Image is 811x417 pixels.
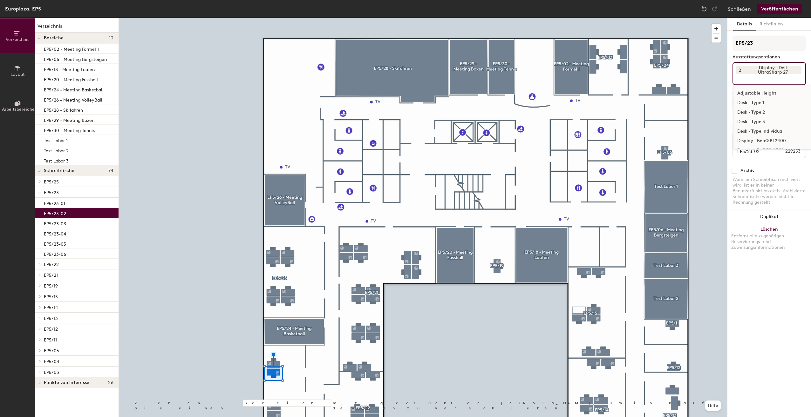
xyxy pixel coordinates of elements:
h1: Verzeichnis [35,23,119,33]
p: EP5/24 - Meeting Basketball [44,85,104,93]
p: EP5/18 - Meeting Laufen [44,65,95,72]
span: Layout [10,72,25,77]
button: Richtlinien [756,18,787,31]
p: EP5/23-05 [44,240,66,247]
p: EP5/02 - Meeting Formel 1 [44,45,99,52]
button: Schließen [728,4,751,14]
span: Schreibtische [44,168,75,173]
span: EP5/13 [44,316,58,321]
button: 2 [736,66,744,74]
button: Details [733,18,756,31]
p: Test Labor 3 [44,156,69,164]
p: EP5/23-04 [44,229,66,237]
span: EP5/12 [44,327,58,332]
div: Europlaza, EP5 [5,5,41,13]
div: Wenn ein Schreibtisch archiviert wird, ist er in keiner Benutzerfunktion aktiv. Archivierte Schre... [733,177,806,205]
span: 2 [739,67,741,74]
p: EP5/23-06 [44,250,66,257]
span: EP5/04 [44,359,59,364]
p: EP5/20 - Meeting Fussball [44,75,98,83]
p: EP5/28 - Skifahren [44,106,83,113]
span: EP5/21 [44,273,58,278]
span: Bereiche [44,36,64,41]
div: Entfernt alle zugehörigen Reservierungs- und Zuweisungsinformationen [731,233,807,250]
p: EP5/23-03 [44,219,66,227]
span: EP5/25 [44,179,59,185]
span: 12 [109,36,113,41]
span: Verzeichnis [6,37,29,42]
button: Veröffentlichen [757,4,802,14]
span: Arbeitsbereiche [2,107,35,112]
div: Ausstattungsoptionen [733,55,806,60]
div: Schreibtische [733,120,762,125]
p: EP5/23-02 [44,209,66,216]
span: EP5/11 [44,337,57,343]
span: EP5/23 [44,190,59,195]
span: EP5/03 [44,370,59,375]
p: Test Labor 2 [44,146,69,154]
span: EP5/14 [44,305,58,310]
span: Punkte von Interesse [44,380,90,385]
span: EP5/22 [44,262,59,267]
span: EP5/06 [44,348,59,354]
button: Temporär reservierbar [733,98,806,109]
img: Undo [701,6,707,12]
input: Unbenannter Schreibtisch [734,147,770,156]
p: Test Labor 1 [44,136,68,143]
div: Schreibtischtyp [733,90,806,95]
span: EP5/15 [44,294,58,300]
img: Redo [711,6,718,12]
span: 74 [108,168,113,173]
div: Display - Dell UltraSharp 27 [744,66,801,74]
span: 229253 [770,148,804,155]
span: EP5/19 [44,283,58,289]
p: EP5/23-01 [44,199,65,206]
button: Hilfe [705,400,721,411]
div: Archiv [740,168,754,173]
p: EP5/29 - Meeting Boxen [44,116,94,123]
p: EP5/06 - Meeting Bergsteigen [44,55,107,62]
span: 26 [108,380,113,385]
p: EP5/30 - Meeting Tennis [44,126,95,133]
button: Duplikat [727,210,811,223]
p: EP5/26 - Meeting VolleyBall [44,96,102,103]
button: LöschenEntfernt alle zugehörigen Reservierungs- und Zuweisungsinformationen [727,223,811,257]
